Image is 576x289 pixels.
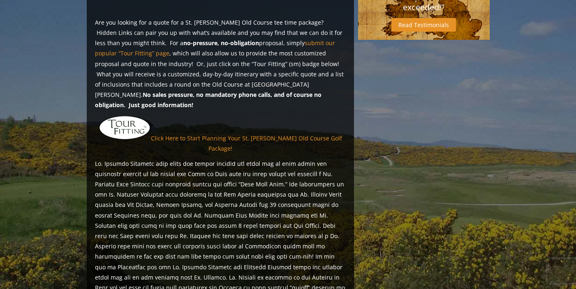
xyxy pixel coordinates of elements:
strong: No sales pressure, no mandatory phone calls, and of course no obligation. Just good information! [95,91,322,109]
strong: no-pressure, no-obligation [183,39,259,47]
a: Read Testimonials [391,18,456,32]
a: Click Here to Start Planning Your St. [PERSON_NAME] Old Course Golf Package! [151,134,342,152]
img: tourfitting-logo-large [99,115,151,140]
p: Are you looking for a quote for a St. [PERSON_NAME] Old Course tee time package? Hidden Links can... [95,17,346,110]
